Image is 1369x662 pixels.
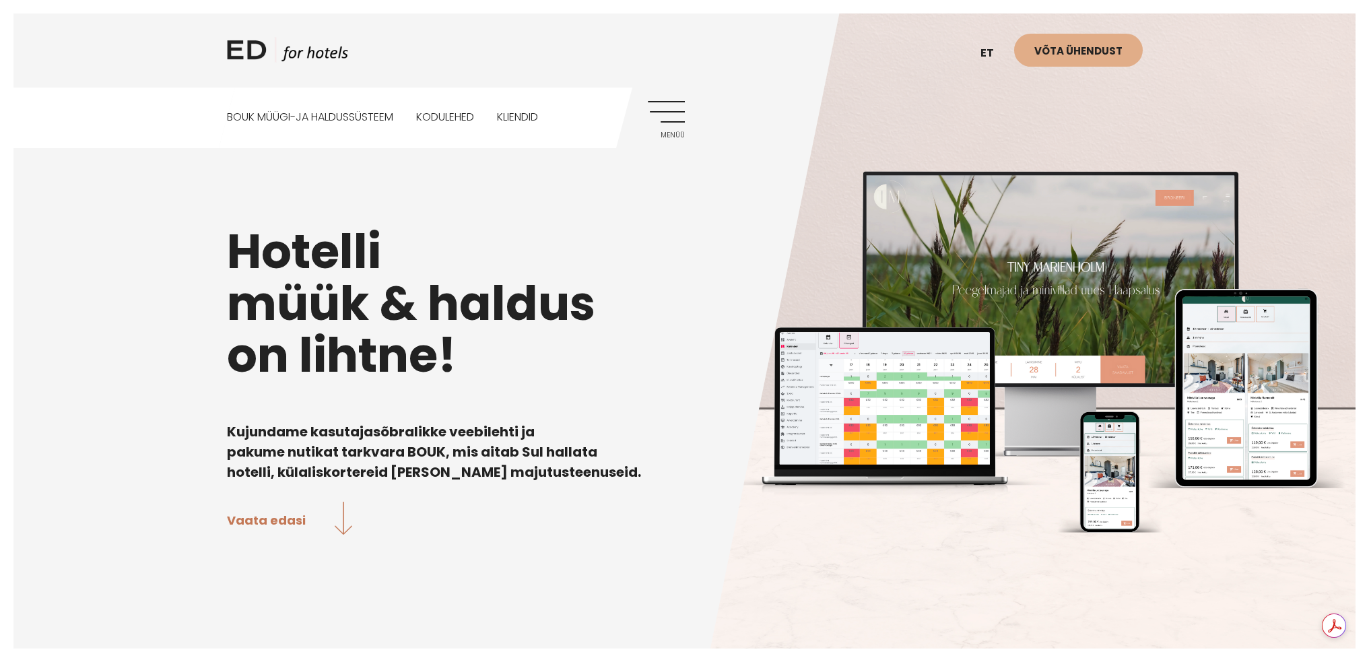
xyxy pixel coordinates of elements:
[227,422,641,482] b: Kujundame kasutajasõbralikke veebilehti ja pakume nutikat tarkvara BOUK, mis aitab Sul hallata ho...
[648,101,685,138] a: Menüü
[227,88,393,147] a: BOUK MÜÜGI-JA HALDUSSÜSTEEM
[416,88,474,147] a: Kodulehed
[1014,34,1143,67] a: Võta ühendust
[648,131,685,139] span: Menüü
[497,88,538,147] a: Kliendid
[227,37,348,71] a: ED HOTELS
[227,502,353,537] a: Vaata edasi
[227,226,1143,381] h1: Hotelli müük & haldus on lihtne!
[974,37,1014,70] a: et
